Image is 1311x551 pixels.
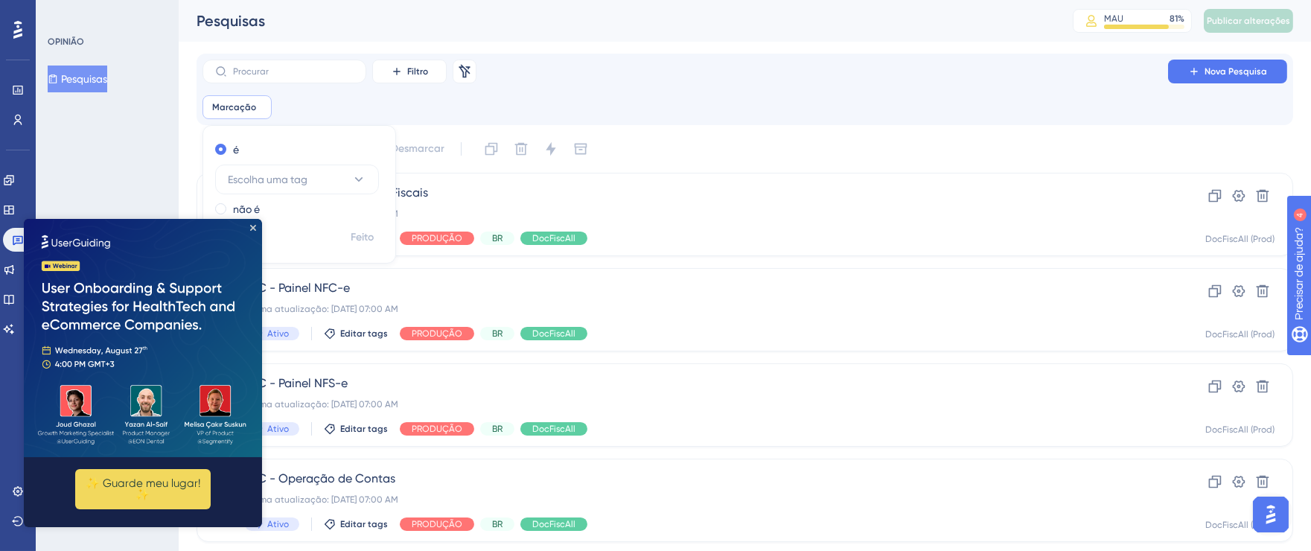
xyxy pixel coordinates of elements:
[492,233,503,243] font: BR
[245,399,398,410] font: Última atualização: [DATE] 07:00 AM
[226,6,232,12] div: Fechar visualização
[412,233,462,243] font: PRODUÇÃO
[267,424,289,434] font: Ativo
[324,518,388,530] button: Editar tags
[1168,60,1287,83] button: Nova Pesquisa
[1178,13,1184,24] font: %
[1170,13,1178,24] font: 81
[407,66,428,77] font: Filtro
[391,142,444,155] font: Desmarcar
[532,519,575,529] font: DocFiscAll
[233,144,239,156] font: é
[324,423,388,435] button: Editar tags
[212,102,256,112] font: Marcação
[1248,492,1293,537] iframe: Iniciador do Assistente de IA do UserGuiding
[62,258,176,282] font: ✨ Guarde meu lugar!✨
[492,519,503,529] font: BR
[532,233,575,243] font: DocFiscAll
[1205,66,1267,77] font: Nova Pesquisa
[324,328,388,340] button: Editar tags
[245,281,350,295] font: TEC - Painel NFC-e
[412,424,462,434] font: PRODUÇÃO
[228,173,307,185] font: Escolha uma tag
[138,9,143,17] font: 4
[1205,329,1275,340] font: DocFiscAll (Prod)
[267,519,289,529] font: Ativo
[215,165,379,194] button: Escolha uma tag
[492,328,503,339] font: BR
[245,471,395,485] font: TEC - Operação de Contas
[342,224,383,251] button: Feito
[383,136,452,162] button: Desmarcar
[340,519,388,529] font: Editar tags
[267,328,289,339] font: Ativo
[340,424,388,434] font: Editar tags
[532,424,575,434] font: DocFiscAll
[492,424,503,434] font: BR
[51,250,187,290] button: ✨ Guarde meu lugar!✨
[412,328,462,339] font: PRODUÇÃO
[412,519,462,529] font: PRODUÇÃO
[351,231,374,243] font: Feito
[1207,16,1290,26] font: Publicar alterações
[1205,520,1275,530] font: DocFiscAll (Prod)
[197,12,265,30] font: Pesquisas
[245,376,348,390] font: TEC - Painel NFS-e
[372,60,447,83] button: Filtro
[1205,424,1275,435] font: DocFiscAll (Prod)
[1104,13,1123,24] font: MAU
[35,7,128,18] font: Precisar de ajuda?
[245,494,398,505] font: Última atualização: [DATE] 07:00 AM
[61,73,107,85] font: Pesquisas
[340,328,388,339] font: Editar tags
[532,328,575,339] font: DocFiscAll
[48,36,84,47] font: OPINIÃO
[48,66,107,92] button: Pesquisas
[245,304,398,314] font: Última atualização: [DATE] 07:00 AM
[233,203,260,215] font: não é
[1204,9,1293,33] button: Publicar alterações
[1205,234,1275,244] font: DocFiscAll (Prod)
[233,66,354,77] input: Procurar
